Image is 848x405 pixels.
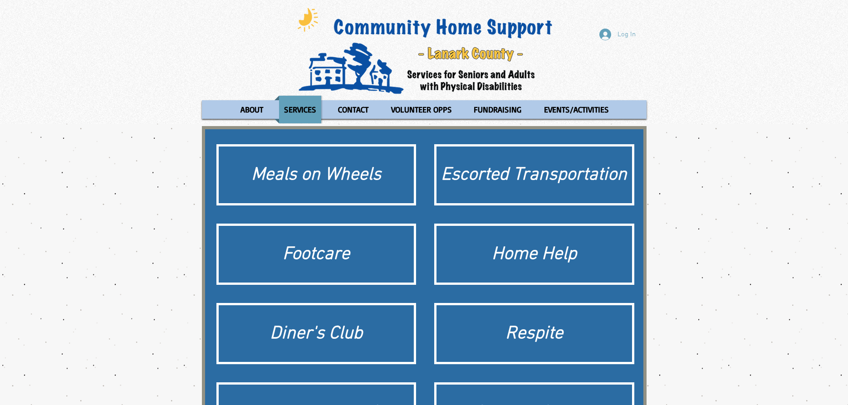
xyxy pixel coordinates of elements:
[280,96,320,123] p: SERVICES
[334,96,373,123] p: CONTACT
[593,26,642,43] button: Log In
[441,162,627,188] div: Escorted Transportation
[441,321,627,346] div: Respite
[202,96,647,123] nav: Site
[434,144,634,205] a: Escorted Transportation
[216,224,417,285] a: Footcare
[274,96,326,123] a: SERVICES
[381,96,462,123] a: VOLUNTEER OPPS
[434,224,634,285] a: Home Help
[231,96,272,123] a: ABOUT
[470,96,525,123] p: FUNDRAISING
[614,30,639,39] span: Log In
[441,242,627,267] div: Home Help
[533,96,619,123] a: EVENTS/ACTIVITIES
[223,162,410,188] div: Meals on Wheels
[464,96,531,123] a: FUNDRAISING
[328,96,378,123] a: CONTACT
[236,96,267,123] p: ABOUT
[387,96,456,123] p: VOLUNTEER OPPS
[216,144,417,205] a: Meals on Wheels
[223,321,410,346] div: Diner's Club
[223,242,410,267] div: Footcare
[434,303,634,364] a: Respite
[216,303,417,364] a: Diner's Club
[540,96,613,123] p: EVENTS/ACTIVITIES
